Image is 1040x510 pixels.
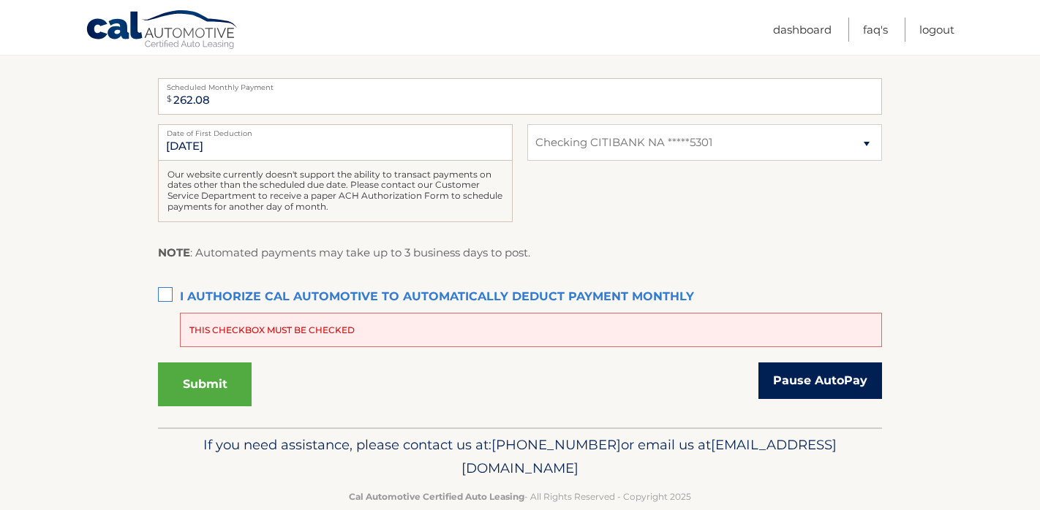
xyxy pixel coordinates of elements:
[86,9,239,52] a: Cal Automotive
[158,243,530,262] p: : Automated payments may take up to 3 business days to post.
[863,18,888,42] a: FAQ's
[773,18,832,42] a: Dashboard
[158,78,882,115] input: Payment Amount
[158,283,882,312] label: I authorize cal automotive to automatically deduct payment monthly
[158,124,513,161] input: Payment Date
[158,362,252,406] button: Submit
[919,18,954,42] a: Logout
[461,436,837,476] span: [EMAIL_ADDRESS][DOMAIN_NAME]
[158,246,190,259] strong: NOTE
[189,324,355,335] span: This checkbox must be checked
[349,491,524,502] strong: Cal Automotive Certified Auto Leasing
[158,124,513,136] label: Date of First Deduction
[158,78,882,90] label: Scheduled Monthly Payment
[158,161,513,222] div: Our website currently doesn't support the ability to transact payments on dates other than the sc...
[758,362,882,399] a: Pause AutoPay
[491,436,621,453] span: [PHONE_NUMBER]
[162,83,176,115] span: $
[167,433,873,480] p: If you need assistance, please contact us at: or email us at
[167,489,873,504] p: - All Rights Reserved - Copyright 2025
